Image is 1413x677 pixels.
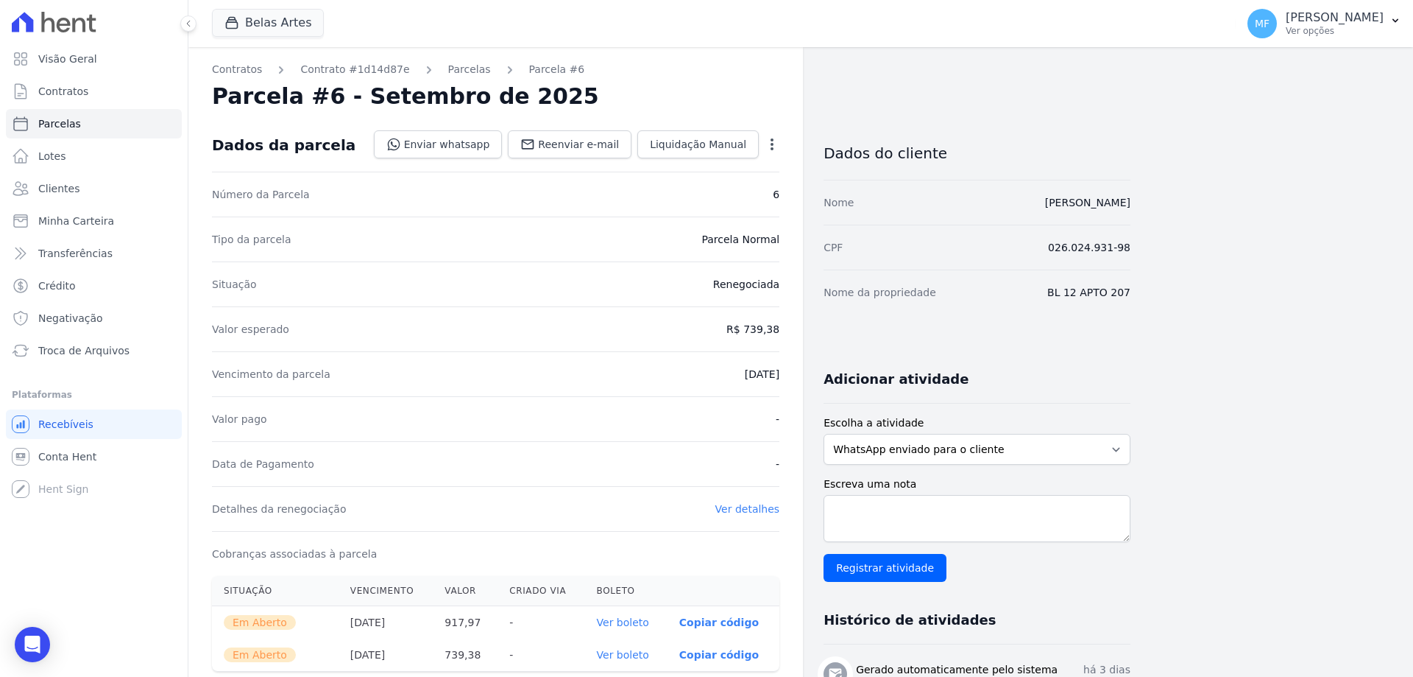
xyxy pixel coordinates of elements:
[1047,285,1130,300] dd: BL 12 APTO 207
[497,606,584,639] th: -
[212,502,347,516] dt: Detalhes da renegociação
[824,285,936,300] dt: Nome da propriedade
[1286,10,1384,25] p: [PERSON_NAME]
[212,547,377,561] dt: Cobranças associadas à parcela
[339,576,433,606] th: Vencimento
[12,386,176,404] div: Plataformas
[212,367,330,382] dt: Vencimento da parcela
[715,503,780,515] a: Ver detalhes
[824,611,996,629] h3: Histórico de atividades
[448,62,491,77] a: Parcelas
[1255,18,1269,29] span: MF
[538,137,619,152] span: Reenviar e-mail
[529,62,585,77] a: Parcela #6
[679,649,759,661] button: Copiar código
[1286,25,1384,37] p: Ver opções
[38,149,66,164] span: Lotes
[773,187,779,202] dd: 6
[824,415,1130,431] label: Escolha a atividade
[212,412,267,427] dt: Valor pago
[212,576,339,606] th: Situação
[433,576,497,606] th: Valor
[212,457,314,471] dt: Data de Pagamento
[212,62,262,77] a: Contratos
[824,554,946,582] input: Registrar atividade
[6,271,182,301] a: Crédito
[339,639,433,671] th: [DATE]
[6,141,182,171] a: Lotes
[6,239,182,268] a: Transferências
[212,62,779,77] nav: Breadcrumb
[38,52,97,66] span: Visão Geral
[585,576,667,606] th: Boleto
[824,477,1130,492] label: Escreva uma nota
[38,84,88,99] span: Contratos
[38,449,96,464] span: Conta Hent
[212,322,289,337] dt: Valor esperado
[497,576,584,606] th: Criado via
[824,371,968,388] h3: Adicionar atividade
[212,9,324,37] button: Belas Artes
[38,116,81,131] span: Parcelas
[508,130,631,158] a: Reenviar e-mail
[6,77,182,106] a: Contratos
[433,606,497,639] th: 917,97
[824,195,854,210] dt: Nome
[776,457,779,471] dd: -
[212,187,310,202] dt: Número da Parcela
[339,606,433,639] th: [DATE]
[374,130,503,158] a: Enviar whatsapp
[38,181,79,196] span: Clientes
[6,410,182,439] a: Recebíveis
[6,109,182,138] a: Parcelas
[745,367,779,382] dd: [DATE]
[38,343,130,358] span: Troca de Arquivos
[212,277,257,292] dt: Situação
[497,639,584,671] th: -
[38,278,76,293] span: Crédito
[212,83,599,110] h2: Parcela #6 - Setembro de 2025
[212,136,355,154] div: Dados da parcela
[1045,197,1130,208] a: [PERSON_NAME]
[38,311,103,326] span: Negativação
[824,144,1130,162] h3: Dados do cliente
[38,214,114,228] span: Minha Carteira
[38,246,113,261] span: Transferências
[824,240,843,255] dt: CPF
[701,232,779,247] dd: Parcela Normal
[650,137,746,152] span: Liquidação Manual
[212,232,291,247] dt: Tipo da parcela
[1048,240,1130,255] dd: 026.024.931-98
[38,417,93,432] span: Recebíveis
[224,648,296,662] span: Em Aberto
[6,44,182,74] a: Visão Geral
[6,336,182,365] a: Troca de Arquivos
[679,617,759,628] button: Copiar código
[224,615,296,630] span: Em Aberto
[637,130,759,158] a: Liquidação Manual
[6,174,182,203] a: Clientes
[1236,3,1413,44] button: MF [PERSON_NAME] Ver opções
[726,322,779,337] dd: R$ 739,38
[597,617,649,628] a: Ver boleto
[713,277,779,292] dd: Renegociada
[300,62,409,77] a: Contrato #1d14d87e
[6,206,182,236] a: Minha Carteira
[15,627,50,662] div: Open Intercom Messenger
[597,649,649,661] a: Ver boleto
[6,304,182,333] a: Negativação
[433,639,497,671] th: 739,38
[776,412,779,427] dd: -
[6,442,182,471] a: Conta Hent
